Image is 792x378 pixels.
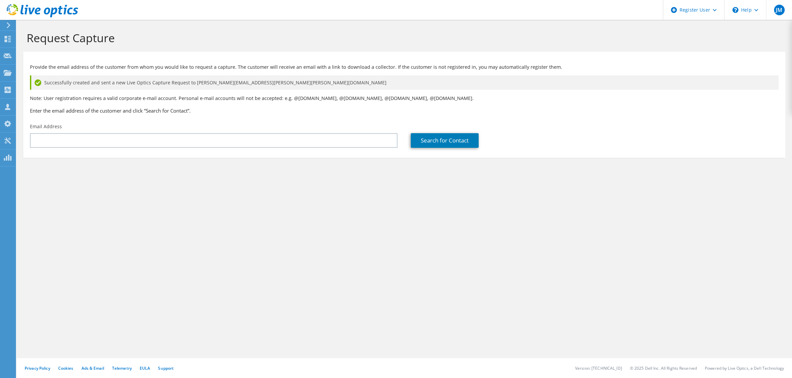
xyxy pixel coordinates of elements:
span: JM [774,5,785,15]
h3: Enter the email address of the customer and click “Search for Contact”. [30,107,779,114]
a: Support [158,365,174,371]
svg: \n [732,7,738,13]
p: Provide the email address of the customer from whom you would like to request a capture. The cust... [30,63,779,71]
label: Email Address [30,123,62,130]
a: Ads & Email [81,365,104,371]
span: Successfully created and sent a new Live Optics Capture Request to [PERSON_NAME][EMAIL_ADDRESS][P... [44,79,387,86]
a: Telemetry [112,365,132,371]
a: Search for Contact [411,133,479,148]
a: Cookies [58,365,74,371]
h1: Request Capture [27,31,779,45]
p: Note: User registration requires a valid corporate e-mail account. Personal e-mail accounts will ... [30,95,779,102]
a: Privacy Policy [25,365,50,371]
li: Version: [TECHNICAL_ID] [575,365,622,371]
li: Powered by Live Optics, a Dell Technology [705,365,784,371]
li: © 2025 Dell Inc. All Rights Reserved [630,365,697,371]
a: EULA [140,365,150,371]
